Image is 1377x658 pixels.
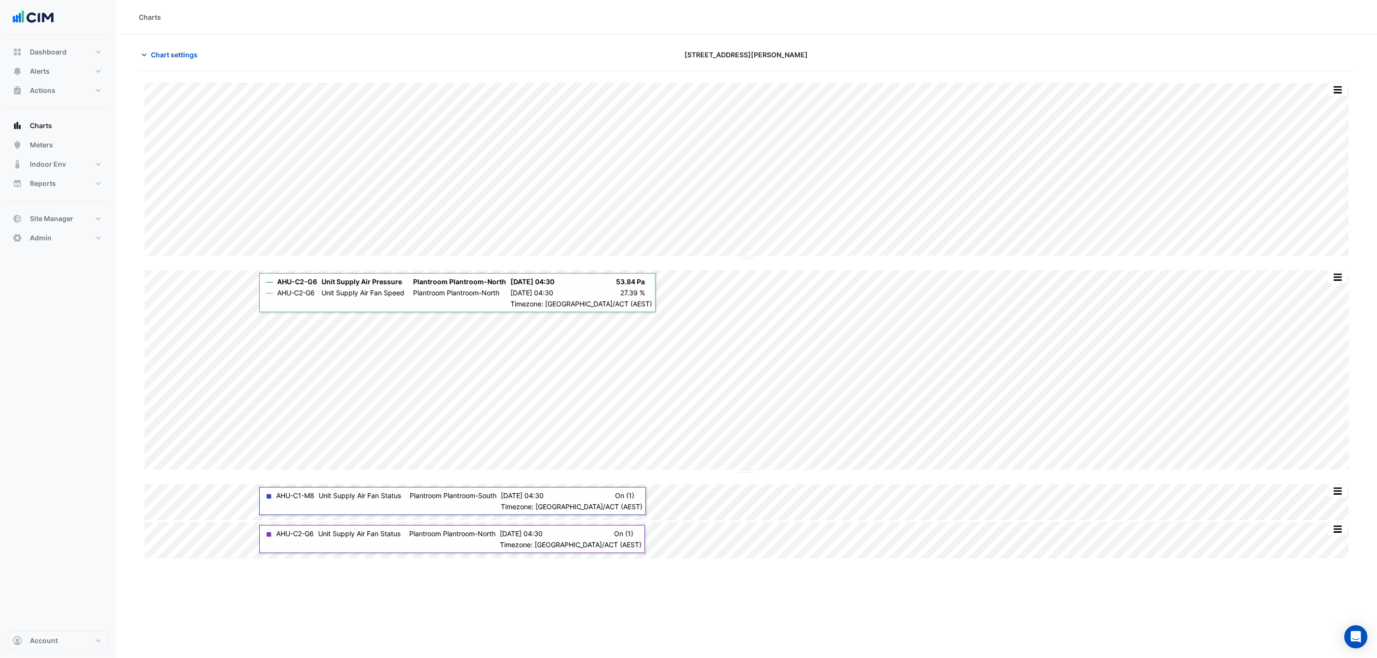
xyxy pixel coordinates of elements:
span: Indoor Env [30,159,66,169]
span: Admin [30,233,52,243]
span: [STREET_ADDRESS][PERSON_NAME] [684,50,808,60]
button: More Options [1328,485,1347,497]
span: Meters [30,140,53,150]
div: Open Intercom Messenger [1344,625,1367,648]
span: Dashboard [30,47,67,57]
app-icon: Site Manager [13,214,22,224]
button: Charts [8,116,108,135]
span: Chart settings [151,50,198,60]
span: Reports [30,179,56,188]
button: Actions [8,81,108,100]
app-icon: Actions [13,86,22,95]
app-icon: Admin [13,233,22,243]
span: Account [30,636,58,645]
app-icon: Charts [13,121,22,131]
app-icon: Reports [13,179,22,188]
app-icon: Alerts [13,66,22,76]
button: Site Manager [8,209,108,228]
span: Charts [30,121,52,131]
button: Chart settings [139,46,204,63]
button: Indoor Env [8,155,108,174]
button: Dashboard [8,42,108,62]
button: Meters [8,135,108,155]
app-icon: Dashboard [13,47,22,57]
button: More Options [1328,523,1347,535]
button: Reports [8,174,108,193]
span: Site Manager [30,214,73,224]
span: Actions [30,86,55,95]
app-icon: Indoor Env [13,159,22,169]
button: More Options [1328,271,1347,283]
span: Alerts [30,66,50,76]
img: Company Logo [12,8,55,27]
button: Admin [8,228,108,248]
app-icon: Meters [13,140,22,150]
button: Account [8,631,108,650]
button: Alerts [8,62,108,81]
button: More Options [1328,84,1347,96]
div: Charts [139,12,161,22]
